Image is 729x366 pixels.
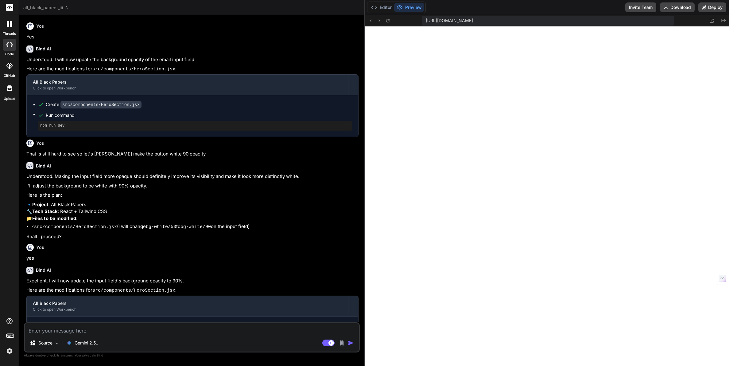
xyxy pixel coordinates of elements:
[46,101,142,108] div: Create
[348,340,354,346] img: icon
[26,33,359,41] p: Yes
[26,151,359,158] p: That is still hard to see so let's [PERSON_NAME] make the button white 90 opacity
[625,2,656,12] button: Invite Team
[32,208,58,214] strong: Tech Stack
[36,267,51,273] h6: Bind AI
[146,224,176,230] code: bg-white/50
[394,3,424,12] button: Preview
[36,244,45,250] h6: You
[92,67,175,72] code: src/components/HeroSection.jsx
[32,202,48,207] strong: Project
[24,352,360,358] p: Always double-check its answers. Your in Bind
[33,79,342,85] div: All Black Papers
[180,224,211,230] code: bg-white/90
[82,353,93,357] span: privacy
[32,215,76,221] strong: Files to be modified
[23,5,69,11] span: all_black_papers_iii
[26,287,359,294] p: Here are the modifications for .
[26,255,359,262] p: yes
[4,346,15,356] img: settings
[26,56,359,63] p: Understood. I will now update the background opacity of the email input field.
[31,223,359,231] li: (I will change to on the input field)
[46,112,352,118] span: Run command
[338,340,345,347] img: attachment
[26,277,359,285] p: Excellent. I will now update the input field's background opacity to 90%.
[27,75,348,95] button: All Black PapersClick to open Workbench
[40,123,350,128] pre: npm run dev
[5,52,14,57] label: code
[369,3,394,12] button: Editor
[26,173,359,180] p: Understood. Making the input field more opaque should definitely improve its visibility and make ...
[26,192,359,199] p: Here is the plan:
[36,46,51,52] h6: Bind AI
[60,101,142,108] code: src/components/HeroSection.jsx
[33,86,342,91] div: Click to open Workbench
[33,300,342,306] div: All Black Papers
[33,307,342,312] div: Click to open Workbench
[31,224,117,230] code: /src/components/HeroSection.jsx
[426,18,473,24] span: [URL][DOMAIN_NAME]
[36,163,51,169] h6: Bind AI
[26,183,359,190] p: I'll adjust the background to be white with 90% opacity.
[4,73,15,78] label: GitHub
[66,340,72,346] img: Gemini 2.5 Pro
[698,2,726,12] button: Deploy
[26,65,359,73] p: Here are the modifications for .
[365,26,729,366] iframe: Preview
[54,340,60,346] img: Pick Models
[26,233,359,240] p: Shall I proceed?
[27,296,348,316] button: All Black PapersClick to open Workbench
[92,288,175,293] code: src/components/HeroSection.jsx
[36,23,45,29] h6: You
[3,31,16,36] label: threads
[4,96,15,101] label: Upload
[38,340,52,346] p: Source
[75,340,98,346] p: Gemini 2.5..
[36,140,45,146] h6: You
[26,201,359,222] p: 🔹 : All Black Papers 🔧 : React + Tailwind CSS 📁 :
[660,2,695,12] button: Download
